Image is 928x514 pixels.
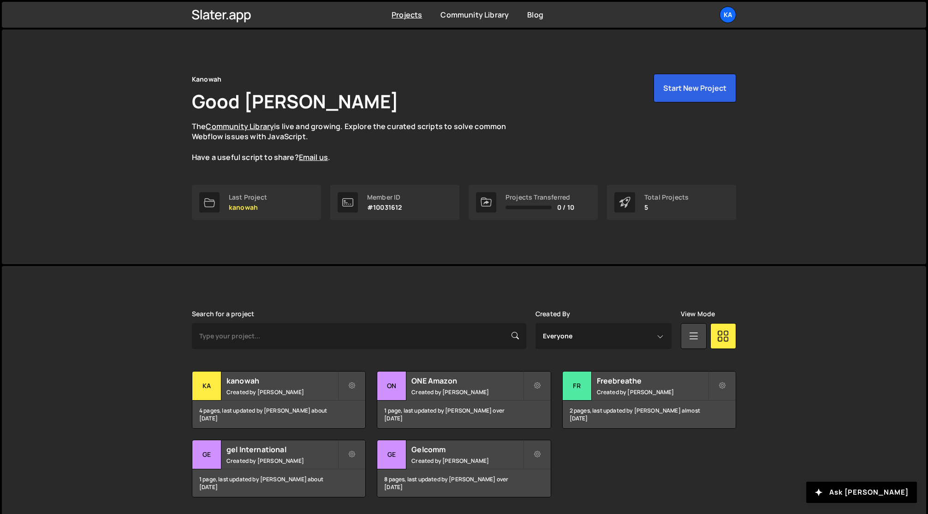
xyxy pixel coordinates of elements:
[192,185,321,220] a: Last Project kanowah
[192,89,399,114] h1: Good [PERSON_NAME]
[229,194,267,201] div: Last Project
[557,204,574,211] span: 0 / 10
[411,444,523,455] h2: Gelcomm
[535,310,571,318] label: Created By
[367,204,402,211] p: #10031612
[192,440,221,469] div: ge
[192,401,365,428] div: 4 pages, last updated by [PERSON_NAME] about [DATE]
[411,388,523,396] small: Created by [PERSON_NAME]
[644,194,689,201] div: Total Projects
[377,440,551,497] a: Ge Gelcomm Created by [PERSON_NAME] 8 pages, last updated by [PERSON_NAME] over [DATE]
[229,204,267,211] p: kanowah
[377,440,406,469] div: Ge
[192,323,526,349] input: Type your project...
[206,121,274,131] a: Community Library
[654,74,736,102] button: Start New Project
[226,457,338,465] small: Created by [PERSON_NAME]
[299,152,328,162] a: Email us
[226,388,338,396] small: Created by [PERSON_NAME]
[192,310,254,318] label: Search for a project
[192,74,221,85] div: Kanowah
[597,376,708,386] h2: Freebreathe
[644,204,689,211] p: 5
[377,372,406,401] div: ON
[562,371,736,429] a: Fr Freebreathe Created by [PERSON_NAME] 2 pages, last updated by [PERSON_NAME] almost [DATE]
[377,401,550,428] div: 1 page, last updated by [PERSON_NAME] over [DATE]
[597,388,708,396] small: Created by [PERSON_NAME]
[506,194,574,201] div: Projects Transferred
[563,372,592,401] div: Fr
[226,444,338,455] h2: gel International
[192,371,366,429] a: ka kanowah Created by [PERSON_NAME] 4 pages, last updated by [PERSON_NAME] about [DATE]
[527,10,543,20] a: Blog
[411,457,523,465] small: Created by [PERSON_NAME]
[377,371,551,429] a: ON ONE Amazon Created by [PERSON_NAME] 1 page, last updated by [PERSON_NAME] over [DATE]
[720,6,736,23] a: Ka
[806,482,917,503] button: Ask [PERSON_NAME]
[192,469,365,497] div: 1 page, last updated by [PERSON_NAME] about [DATE]
[392,10,422,20] a: Projects
[226,376,338,386] h2: kanowah
[192,121,524,163] p: The is live and growing. Explore the curated scripts to solve common Webflow issues with JavaScri...
[192,440,366,497] a: ge gel International Created by [PERSON_NAME] 1 page, last updated by [PERSON_NAME] about [DATE]
[377,469,550,497] div: 8 pages, last updated by [PERSON_NAME] over [DATE]
[411,376,523,386] h2: ONE Amazon
[563,401,736,428] div: 2 pages, last updated by [PERSON_NAME] almost [DATE]
[192,372,221,401] div: ka
[681,310,715,318] label: View Mode
[440,10,509,20] a: Community Library
[367,194,402,201] div: Member ID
